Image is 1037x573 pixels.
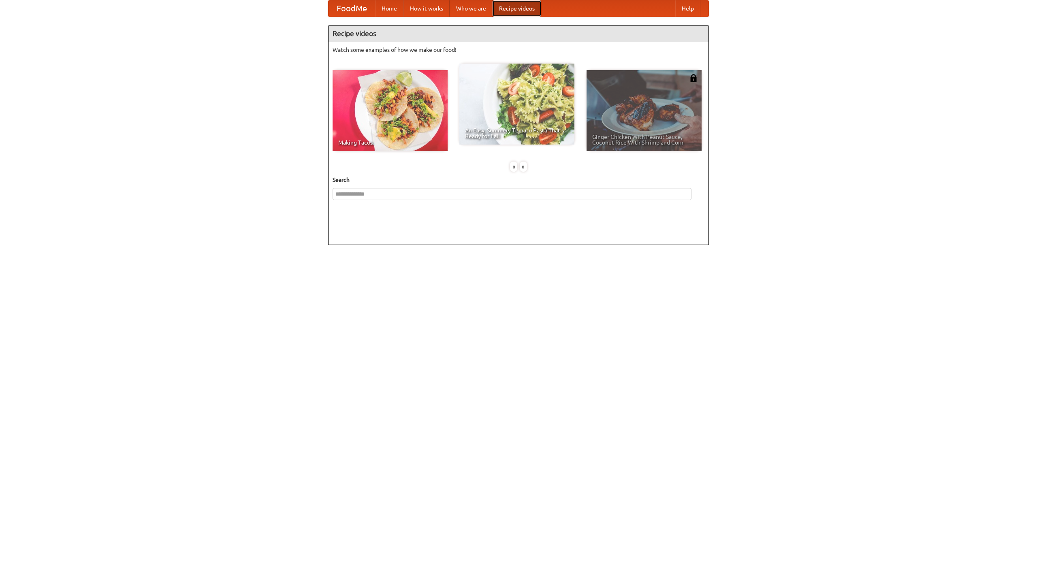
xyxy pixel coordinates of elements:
a: Recipe videos [493,0,541,17]
div: » [520,162,527,172]
a: How it works [403,0,450,17]
a: FoodMe [329,0,375,17]
h4: Recipe videos [329,26,708,42]
img: 483408.png [689,74,698,82]
a: Making Tacos [333,70,448,151]
a: An Easy, Summery Tomato Pasta That's Ready for Fall [459,64,574,145]
a: Who we are [450,0,493,17]
span: An Easy, Summery Tomato Pasta That's Ready for Fall [465,128,569,139]
div: « [510,162,517,172]
h5: Search [333,176,704,184]
p: Watch some examples of how we make our food! [333,46,704,54]
a: Help [675,0,700,17]
span: Making Tacos [338,140,442,145]
a: Home [375,0,403,17]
